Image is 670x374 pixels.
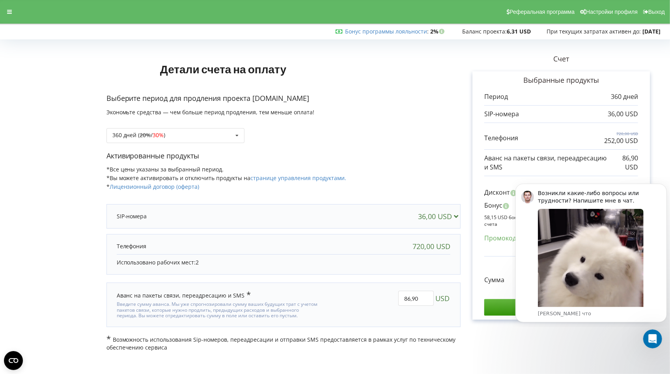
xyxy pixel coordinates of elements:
p: Возможность использования Sip-номеров, переадресации и отправки SMS предоставляется в рамках услу... [106,335,461,352]
p: Выбранные продукты [484,75,638,86]
span: Выход [648,9,665,15]
p: Аванс на пакеты связи, переадресацию и SMS [484,154,611,172]
span: 2 [196,259,199,266]
span: При текущих затратах активен до: [547,28,641,35]
p: 58,15 USD бонусов станут доступны через 270 дней после оплаты счета [484,214,638,227]
h1: Детали счета на оплату [106,50,340,88]
span: Экономьте средства — чем больше период продления, тем меньше оплата! [106,108,315,116]
p: Период [484,92,508,101]
p: Сумма [484,275,504,285]
p: Выберите период для продления проекта [DOMAIN_NAME] [106,93,461,104]
p: Телефония [117,242,147,250]
span: *Все цены указаны за выбранный период. [106,166,224,173]
input: Перейти к оплате [484,299,638,316]
p: 36,00 USD [608,110,638,119]
span: *Вы можете активировать и отключить продукты на [106,174,347,182]
p: Промокод [484,234,516,243]
p: Дисконт [484,188,510,197]
button: Open CMP widget [4,351,23,370]
p: SIP-номера [117,212,147,220]
a: Лицензионный договор (оферта) [110,183,200,190]
iframe: Intercom notifications сообщение [512,177,670,327]
p: Активированные продукты [106,151,461,161]
p: 252,00 USD [604,136,638,145]
p: 360 дней [611,92,638,101]
s: 20% [140,131,151,139]
div: 360 дней ( / ) [112,132,166,138]
strong: 2% [430,28,446,35]
span: 30% [153,131,164,139]
div: Введите сумму аванса. Мы уже спрогнозировали сумму ваших будущих трат с учетом пакетов связи, кот... [117,300,321,318]
div: 720,00 USD [412,242,450,250]
div: 36,00 USD [418,212,462,220]
span: Настройки профиля [586,9,638,15]
strong: 6,31 USD [507,28,531,35]
a: Бонус программы лояльности [345,28,427,35]
iframe: Intercom live chat [643,329,662,348]
span: Реферальная программа [510,9,575,15]
p: 720,00 USD [604,131,638,136]
p: 86,90 USD [611,154,638,172]
span: USD [435,291,450,306]
p: Телефония [484,134,518,143]
span: Баланс проекта: [462,28,507,35]
span: : [345,28,429,35]
p: Использовано рабочих мест: [117,259,450,266]
p: SIP-номера [484,110,519,119]
div: Аванс на пакеты связи, переадресацию и SMS [117,291,251,300]
p: Бонус [484,201,502,210]
p: Счет [461,54,662,64]
strong: [DATE] [642,28,661,35]
a: странице управления продуктами. [251,174,347,182]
